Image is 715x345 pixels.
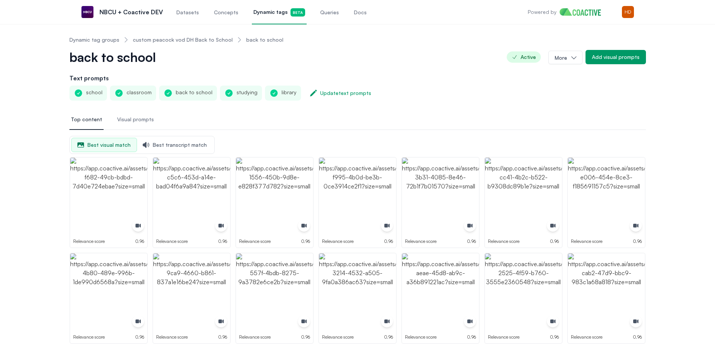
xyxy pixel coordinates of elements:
[69,74,646,83] h2: Text prompts
[507,51,541,63] span: Active
[69,36,119,44] a: Dynamic tag groups
[69,110,646,130] nav: Tabs
[159,86,217,101] div: back to school
[304,86,378,101] button: Updatetext prompts
[485,253,562,330] img: https://app.coactive.ai/assets/ui/images/coactive/peacock_vod_1737504868066/8072158a-2525-4f59-b7...
[236,253,313,330] img: https://app.coactive.ai/assets/ui/images/coactive/peacock_vod_1737504868066/4df92f3a-557f-4bdb-82...
[633,334,642,340] p: 0.96
[405,334,437,340] p: Relevance score
[265,86,301,101] div: library
[135,238,144,244] p: 0.96
[156,238,188,244] p: Relevance score
[69,30,646,50] nav: Breadcrumb
[571,334,602,340] p: Relevance score
[384,334,393,340] p: 0.96
[322,238,354,244] p: Relevance score
[528,8,557,16] p: Powered by
[467,334,476,340] p: 0.96
[220,86,262,101] div: studying
[592,53,640,61] div: Add visual prompts
[218,238,227,244] p: 0.96
[70,253,147,330] img: https://app.coactive.ai/assets/ui/images/coactive/peacock_vod_1737504868066/af9ec7a3-4b80-489e-99...
[586,50,646,64] button: Add visual prompts
[402,253,479,330] img: https://app.coactive.ai/assets/ui/images/coactive/peacock_vod_1737504868066/aef001f8-aeae-45d8-ab...
[291,8,305,17] span: Beta
[571,238,602,244] p: Relevance score
[71,138,137,152] button: Best visual match
[550,238,559,244] p: 0.96
[156,334,188,340] p: Relevance score
[402,158,479,235] img: https://app.coactive.ai/assets/ui/images/coactive/peacock_vod_1737504868066/bcad7364-3b31-4085-8e...
[153,253,230,330] img: https://app.coactive.ai/assets/ui/images/coactive/peacock_vod_1737504868066/e007cab1-9ca9-4660-b8...
[319,158,396,235] img: https://app.coactive.ai/assets/ui/images/coactive/peacock_vod_1737504868066/308e80e8-f995-4b0d-be...
[405,238,437,244] p: Relevance score
[73,334,105,340] p: Relevance score
[548,51,583,64] button: More
[116,110,155,130] button: Visual prompts
[253,8,305,17] span: Dynamic tags
[69,110,104,130] button: Top content
[384,238,393,244] p: 0.96
[467,238,476,244] p: 0.96
[550,334,559,340] p: 0.96
[133,36,233,44] a: custom peacock vod DH Back to School
[236,158,313,235] img: https://app.coactive.ai/assets/ui/images/coactive/peacock_vod_1737504868066/73f79c61-1556-450b-9d...
[320,9,339,16] span: Queries
[560,8,607,16] img: Home
[153,158,230,235] img: https://app.coactive.ai/assets/ui/images/coactive/peacock_vod_1737504868066/647b6608-c5c6-453d-a1...
[99,8,163,17] p: NBCU + Coactive DEV
[622,6,634,18] img: Menu for the logged in user
[320,89,371,97] div: Update text prompts
[214,9,238,16] span: Concepts
[69,50,166,65] button: back to school
[568,158,645,235] img: https://app.coactive.ai/assets/ui/images/coactive/peacock_vod_1737504868066/463899f1-e006-454e-8c...
[239,238,271,244] p: Relevance score
[176,9,199,16] span: Datasets
[568,253,645,330] img: https://app.coactive.ai/assets/ui/images/coactive/peacock_vod_1737504868066/6f1ff1de-cab2-47d9-bb...
[81,6,93,18] img: NBCU + Coactive DEV
[137,138,213,152] button: Best transcript match
[246,36,283,44] span: back to school
[110,86,156,101] div: classroom
[488,238,519,244] p: Relevance score
[73,238,105,244] p: Relevance score
[69,86,107,101] div: school
[117,116,154,123] span: Visual prompts
[633,238,642,244] p: 0.96
[135,334,144,340] p: 0.96
[301,238,310,244] p: 0.96
[301,334,310,340] p: 0.96
[70,158,147,235] img: https://app.coactive.ai/assets/ui/images/coactive/peacock_vod_1737504868066/4b71a0ee-f682-49cb-bd...
[488,334,519,340] p: Relevance score
[485,158,562,235] img: https://app.coactive.ai/assets/ui/images/coactive/peacock_vod_1737504868066/5e804383-cc41-4b2c-b5...
[69,50,156,65] span: back to school
[322,334,354,340] p: Relevance score
[71,116,102,123] span: Top content
[218,334,227,340] p: 0.96
[319,253,396,330] img: https://app.coactive.ai/assets/ui/images/coactive/peacock_vod_1737504868066/ce87009f-3214-4532-a5...
[239,334,271,340] p: Relevance score
[72,138,137,152] span: Best visual match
